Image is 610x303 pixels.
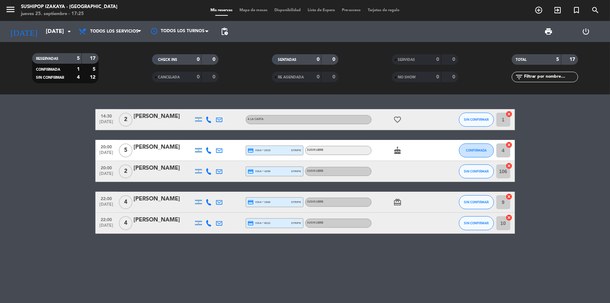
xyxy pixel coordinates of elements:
strong: 0 [437,75,439,79]
span: stripe [291,169,301,174]
strong: 0 [452,57,457,62]
span: TOTAL [516,58,527,62]
span: 20:00 [98,163,115,171]
span: [DATE] [98,150,115,158]
i: card_giftcard [394,198,402,206]
i: cancel [506,111,513,118]
strong: 17 [569,57,576,62]
span: SIN CONFIRMAR [464,200,489,204]
span: visa * 4259 [248,168,271,175]
span: 2 [119,164,132,178]
span: CANCELADA [158,76,180,79]
span: CHECK INS [158,58,178,62]
i: filter_list [515,73,524,81]
span: SUSHI LIBRE [307,200,324,203]
i: exit_to_app [553,6,562,14]
i: menu [5,4,16,15]
i: credit_card [248,199,254,205]
span: stripe [291,221,301,225]
span: SUSHI LIBRE [307,221,324,224]
span: visa * 1666 [248,199,271,205]
span: CONFIRMADA [36,68,60,71]
span: SENTADAS [278,58,297,62]
strong: 0 [197,75,200,79]
span: 5 [119,143,132,157]
span: SUSHI LIBRE [307,149,324,151]
span: A LA CARTA [248,118,264,121]
strong: 5 [77,56,80,61]
strong: 0 [317,57,320,62]
strong: 17 [90,56,97,61]
i: arrow_drop_down [65,27,73,36]
div: LOG OUT [567,21,605,42]
span: Mapa de mesas [236,8,271,12]
button: SIN CONFIRMAR [459,164,494,178]
span: 20:00 [98,142,115,150]
i: credit_card [248,220,254,226]
input: Filtrar por nombre... [524,73,578,81]
span: stripe [291,200,301,204]
i: favorite_border [394,115,402,124]
span: SIN CONFIRMAR [464,169,489,173]
span: 2 [119,113,132,127]
span: Disponibilidad [271,8,304,12]
span: Todos los servicios [90,29,138,34]
strong: 0 [437,57,439,62]
span: CONFIRMADA [466,148,487,152]
button: SIN CONFIRMAR [459,113,494,127]
span: visa * 2915 [248,147,271,154]
div: [PERSON_NAME] [134,112,193,121]
i: power_settings_new [582,27,590,36]
strong: 0 [213,75,217,79]
i: cancel [506,214,513,221]
strong: 4 [77,75,80,80]
span: Tarjetas de regalo [364,8,403,12]
span: [DATE] [98,171,115,179]
div: [PERSON_NAME] [134,195,193,204]
span: SIN CONFIRMAR [464,118,489,121]
span: 4 [119,195,132,209]
i: cake [394,146,402,155]
strong: 0 [317,75,320,79]
strong: 0 [452,75,457,79]
span: [DATE] [98,223,115,231]
button: CONFIRMADA [459,143,494,157]
span: [DATE] [98,120,115,128]
span: stripe [291,148,301,153]
strong: 5 [557,57,559,62]
span: Mis reservas [207,8,236,12]
div: Sushipop Izakaya - [GEOGRAPHIC_DATA] [21,3,117,10]
strong: 5 [93,67,97,72]
i: add_circle_outline [534,6,543,14]
strong: 0 [332,57,337,62]
div: [PERSON_NAME] [134,164,193,173]
span: SIN CONFIRMAR [36,76,64,79]
i: credit_card [248,147,254,154]
span: NO SHOW [398,76,416,79]
strong: 0 [197,57,200,62]
span: RESERVADAS [36,57,59,61]
span: 14:30 [98,112,115,120]
span: 22:00 [98,194,115,202]
strong: 1 [77,67,80,72]
div: [PERSON_NAME] [134,216,193,225]
i: cancel [506,162,513,169]
i: search [591,6,600,14]
span: visa * 8012 [248,220,271,226]
span: print [545,27,553,36]
i: cancel [506,193,513,200]
i: [DATE] [5,24,42,39]
i: turned_in_not [572,6,581,14]
span: SUSHI LIBRE [307,170,324,172]
span: SERVIDAS [398,58,415,62]
span: RE AGENDADA [278,76,304,79]
strong: 0 [213,57,217,62]
div: [PERSON_NAME] [134,143,193,152]
span: Pre-acceso [338,8,364,12]
button: SIN CONFIRMAR [459,195,494,209]
span: 22:00 [98,215,115,223]
span: [DATE] [98,202,115,210]
i: cancel [506,141,513,148]
span: Lista de Espera [304,8,338,12]
span: 4 [119,216,132,230]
